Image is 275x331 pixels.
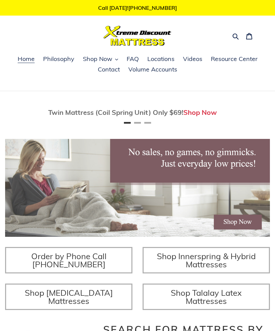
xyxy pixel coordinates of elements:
span: Twin Mattress (Coil Spring Unit) Only $69! [48,108,183,117]
span: FAQ [127,55,139,63]
a: FAQ [123,54,142,64]
img: herobannermay2022-1652879215306_1200x.jpg [5,139,270,237]
a: Home [14,54,38,64]
a: Volume Accounts [125,65,181,75]
a: Philosophy [40,54,78,64]
a: Shop [MEDICAL_DATA] Mattresses [5,284,132,310]
span: Shop Innerspring & Hybrid Mattresses [157,251,256,269]
span: Home [18,55,35,63]
img: Xtreme Discount Mattress [104,26,171,46]
a: Videos [180,54,206,64]
a: Resource Center [207,54,261,64]
a: Contact [94,65,123,75]
a: Shop Talalay Latex Mattresses [143,284,270,310]
span: Shop [MEDICAL_DATA] Mattresses [25,288,113,306]
button: Page 3 [144,122,151,124]
a: Locations [144,54,178,64]
span: Shop Talalay Latex Mattresses [171,288,242,306]
span: Locations [147,55,175,63]
button: Page 2 [134,122,141,124]
span: Volume Accounts [128,65,177,74]
span: Philosophy [43,55,74,63]
button: Shop Now [79,54,122,64]
span: Contact [98,65,120,74]
span: Resource Center [211,55,258,63]
a: Order by Phone Call [PHONE_NUMBER] [5,247,132,273]
span: Order by Phone Call [PHONE_NUMBER] [31,251,107,269]
a: Shop Innerspring & Hybrid Mattresses [143,247,270,273]
span: Shop Now [83,55,112,63]
span: Videos [183,55,202,63]
button: Page 1 [124,122,131,124]
a: [PHONE_NUMBER] [128,4,177,11]
a: Shop Now [183,108,217,117]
